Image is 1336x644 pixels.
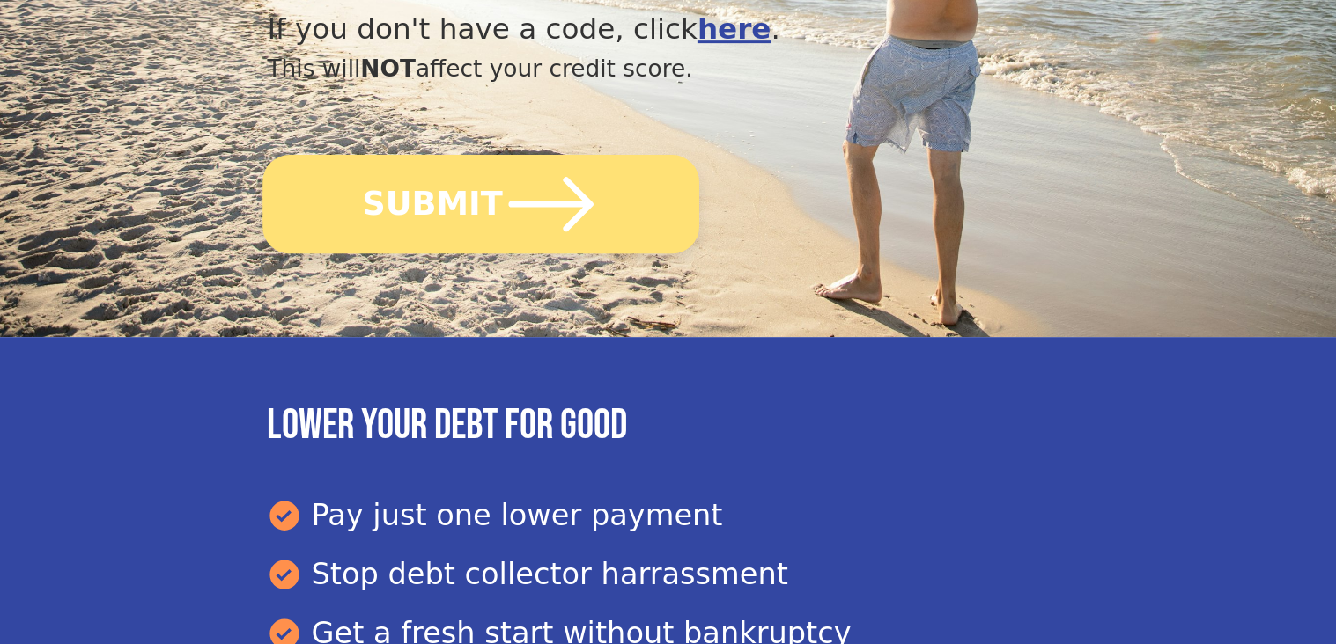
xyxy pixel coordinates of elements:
[360,55,416,82] span: NOT
[267,400,1068,451] h3: Lower your debt for good
[698,12,771,46] a: here
[263,155,700,253] button: SUBMIT
[267,51,948,86] div: This will affect your credit score.
[267,494,1068,538] div: Pay just one lower payment
[267,8,948,51] div: If you don't have a code, click .
[267,553,1068,596] div: Stop debt collector harrassment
